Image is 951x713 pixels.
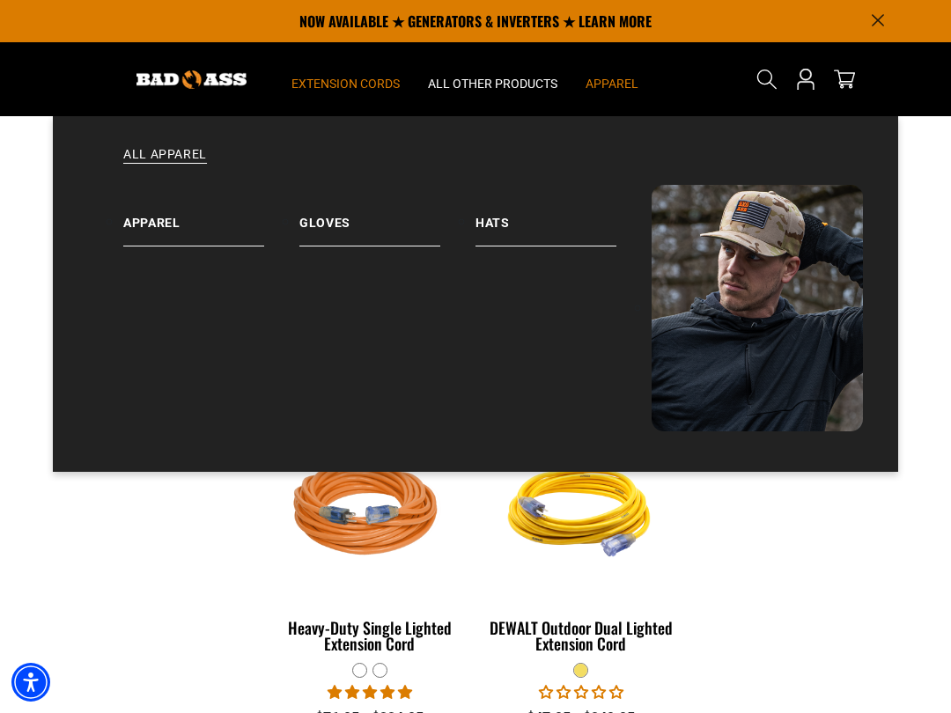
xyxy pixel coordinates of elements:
span: 0.00 stars [539,684,623,701]
img: DEWALT Outdoor Dual Lighted Extension Cord [486,425,676,596]
a: DEWALT Outdoor Dual Lighted Extension Cord DEWALT Outdoor Dual Lighted Extension Cord [489,423,674,662]
summary: Extension Cords [277,42,414,116]
summary: Apparel [571,42,652,116]
div: Heavy-Duty Single Lighted Extension Cord [277,620,462,651]
a: Hats [475,185,652,246]
span: Extension Cords [291,76,400,92]
div: DEWALT Outdoor Dual Lighted Extension Cord [489,620,674,651]
summary: All Other Products [414,42,571,116]
summary: Search [753,65,781,93]
img: orange [275,425,465,596]
span: Apparel [586,76,638,92]
span: All Other Products [428,76,557,92]
a: Apparel [123,185,299,246]
a: Open this option [792,42,820,116]
a: orange Heavy-Duty Single Lighted Extension Cord [277,423,462,662]
span: 5.00 stars [328,684,412,701]
img: Bad Ass Extension Cords [652,185,863,431]
div: Accessibility Menu [11,663,50,702]
img: Bad Ass Extension Cords [136,70,247,89]
a: Gloves [299,185,475,246]
a: cart [830,69,859,90]
a: All Apparel [88,146,863,185]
